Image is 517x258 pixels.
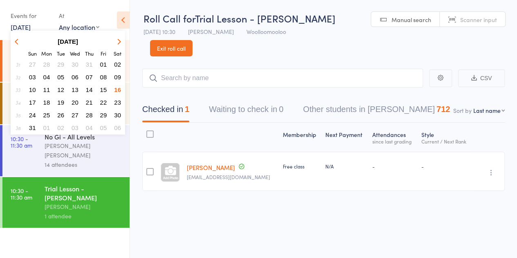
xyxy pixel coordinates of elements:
span: 18 [43,99,50,106]
button: 29 [54,59,67,70]
button: 28 [40,59,53,70]
div: Events for [11,9,51,22]
em: 36 [16,125,20,131]
span: Roll Call for [143,11,195,25]
button: 03 [69,122,81,133]
span: 04 [86,124,93,131]
div: Last name [473,106,501,114]
button: 08 [97,72,110,83]
button: 14 [83,84,96,95]
a: 8:45 -9:15 amJits4Kids[PERSON_NAME]16 attendees [2,40,130,82]
button: Checked in1 [142,101,189,122]
button: 04 [83,122,96,133]
span: 07 [86,74,93,81]
span: 30 [114,112,121,119]
div: No Gi - All Levels [45,132,123,141]
div: N/A [325,163,365,170]
span: 01 [43,124,50,131]
span: 27 [29,61,36,68]
button: 11 [40,84,53,95]
span: 29 [57,61,64,68]
button: 30 [69,59,81,70]
div: Membership [280,126,322,148]
div: since last grading [372,139,415,144]
span: 03 [72,124,78,131]
button: 17 [26,97,39,108]
span: 11 [43,86,50,93]
div: Next Payment [322,126,369,148]
div: Trial Lesson - [PERSON_NAME] [45,184,123,202]
em: 32 [16,74,20,81]
span: Scanner input [460,16,497,24]
time: 10:30 - 11:30 am [11,135,32,148]
div: Any location [59,22,99,31]
button: 19 [54,97,67,108]
div: Style [418,126,473,148]
button: 29 [97,110,110,121]
button: Other students in [PERSON_NAME]712 [303,101,450,122]
a: [PERSON_NAME] [186,163,235,172]
span: 02 [114,61,121,68]
a: [DATE] [11,22,31,31]
div: At [59,9,99,22]
div: 0 [279,105,283,114]
span: 13 [72,86,78,93]
span: 19 [57,99,64,106]
strong: [DATE] [58,38,78,45]
div: Current / Next Rank [421,139,470,144]
button: 23 [111,97,124,108]
button: 27 [69,110,81,121]
span: Woolloomooloo [246,27,286,36]
button: 05 [54,72,67,83]
button: 01 [97,59,110,70]
span: Manual search [392,16,431,24]
button: 16 [111,84,124,95]
time: 10:30 - 11:30 am [11,187,32,200]
span: 08 [100,74,107,81]
span: 12 [57,86,64,93]
button: 28 [83,110,96,121]
small: Tuesday [57,50,65,57]
span: 10 [29,86,36,93]
span: 06 [72,74,78,81]
small: Wednesday [70,50,80,57]
span: Trial Lesson - [PERSON_NAME] [195,11,336,25]
a: Exit roll call [150,40,192,56]
button: 15 [97,84,110,95]
button: 20 [69,97,81,108]
span: 25 [43,112,50,119]
span: 20 [72,99,78,106]
button: 31 [83,59,96,70]
span: 28 [86,112,93,119]
a: 10:30 -11:30 amTrial Lesson - [PERSON_NAME][PERSON_NAME]1 attendee [2,177,130,228]
span: [PERSON_NAME] [188,27,234,36]
small: Monday [41,50,52,57]
span: 22 [100,99,107,106]
div: [PERSON_NAME] [PERSON_NAME] [45,141,123,160]
a: 10:30 -11:30 amNo Gi - All Levels[PERSON_NAME] [PERSON_NAME]14 attendees [2,125,130,176]
button: CSV [458,70,505,87]
button: 25 [40,110,53,121]
button: 10 [26,84,39,95]
button: Waiting to check in0 [209,101,283,122]
div: 712 [436,105,450,114]
span: 16 [114,86,121,93]
span: 03 [29,74,36,81]
span: 05 [100,124,107,131]
span: 06 [114,124,121,131]
button: 05 [97,122,110,133]
span: 28 [43,61,50,68]
button: 06 [111,122,124,133]
div: [PERSON_NAME] [45,202,123,211]
div: 1 [185,105,189,114]
em: 35 [16,112,20,119]
span: 27 [72,112,78,119]
button: 03 [26,72,39,83]
span: 24 [29,112,36,119]
small: Sunday [28,50,37,57]
span: [DATE] 10:30 [143,27,175,36]
button: 18 [40,97,53,108]
span: 15 [100,86,107,93]
button: 02 [111,59,124,70]
small: Thursday [85,50,94,57]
